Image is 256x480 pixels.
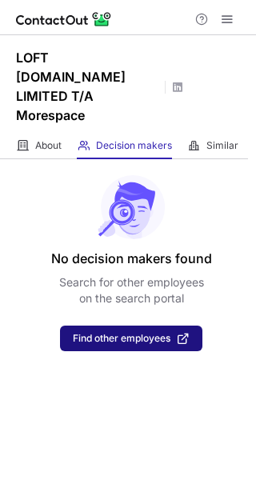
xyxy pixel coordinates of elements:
[97,175,166,239] img: No leads found
[60,326,202,351] button: Find other employees
[206,139,238,152] span: Similar
[16,48,160,125] h1: LOFT [DOMAIN_NAME] LIMITED T/A Morespace
[73,333,170,344] span: Find other employees
[35,139,62,152] span: About
[59,274,204,306] p: Search for other employees on the search portal
[16,10,112,29] img: ContactOut v5.3.10
[96,139,172,152] span: Decision makers
[51,249,212,268] header: No decision makers found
